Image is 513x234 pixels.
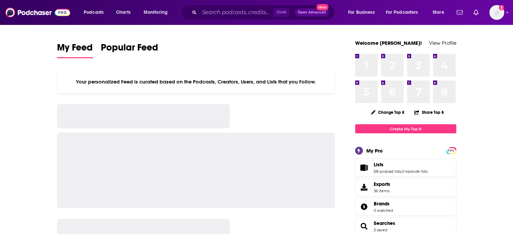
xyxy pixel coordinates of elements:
span: Monitoring [144,8,168,17]
button: open menu [139,7,176,18]
button: open menu [381,7,428,18]
span: Popular Feed [101,42,158,57]
a: View Profile [429,40,456,46]
a: Charts [112,7,135,18]
span: Open Advanced [298,11,326,14]
img: User Profile [489,5,504,20]
a: Create My Top 8 [355,124,456,133]
span: Exports [374,181,390,187]
div: Your personalized Feed is curated based on the Podcasts, Creators, Users, and Lists that you Follow. [57,70,335,93]
span: New [316,4,329,10]
a: 0 episode lists [402,169,428,174]
span: Lists [374,162,383,168]
a: Exports [355,178,456,196]
span: For Business [348,8,375,17]
span: 36 items [374,189,390,193]
a: 68 podcast lists [374,169,401,174]
span: Lists [355,159,456,177]
a: Searches [358,222,371,231]
a: 3 saved [374,228,387,232]
a: Show notifications dropdown [471,7,481,18]
div: Search podcasts, credits, & more... [187,5,341,20]
a: PRO [447,148,455,153]
a: Brands [358,202,371,211]
a: Lists [374,162,428,168]
input: Search podcasts, credits, & more... [199,7,274,18]
img: Podchaser - Follow, Share and Rate Podcasts [5,6,70,19]
span: Charts [116,8,131,17]
a: Lists [358,163,371,172]
button: Change Top 8 [367,108,409,116]
svg: Add a profile image [499,5,504,10]
a: My Feed [57,42,93,58]
button: open menu [343,7,383,18]
a: Welcome [PERSON_NAME]! [355,40,422,46]
a: Brands [374,201,393,207]
a: Searches [374,220,395,226]
a: 0 watched [374,208,393,213]
span: Logged in as NickG [489,5,504,20]
button: Share Top 8 [414,106,444,119]
span: For Podcasters [386,8,418,17]
div: My Pro [366,147,383,154]
button: open menu [428,7,453,18]
span: More [433,8,444,17]
button: Show profile menu [489,5,504,20]
a: Show notifications dropdown [454,7,465,18]
button: open menu [79,7,112,18]
span: Exports [358,182,371,192]
span: , [401,169,402,174]
span: Ctrl K [274,8,289,17]
span: My Feed [57,42,93,57]
button: Open AdvancedNew [295,8,329,16]
span: Podcasts [84,8,104,17]
span: Brands [355,198,456,216]
a: Popular Feed [101,42,158,58]
span: Brands [374,201,390,207]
